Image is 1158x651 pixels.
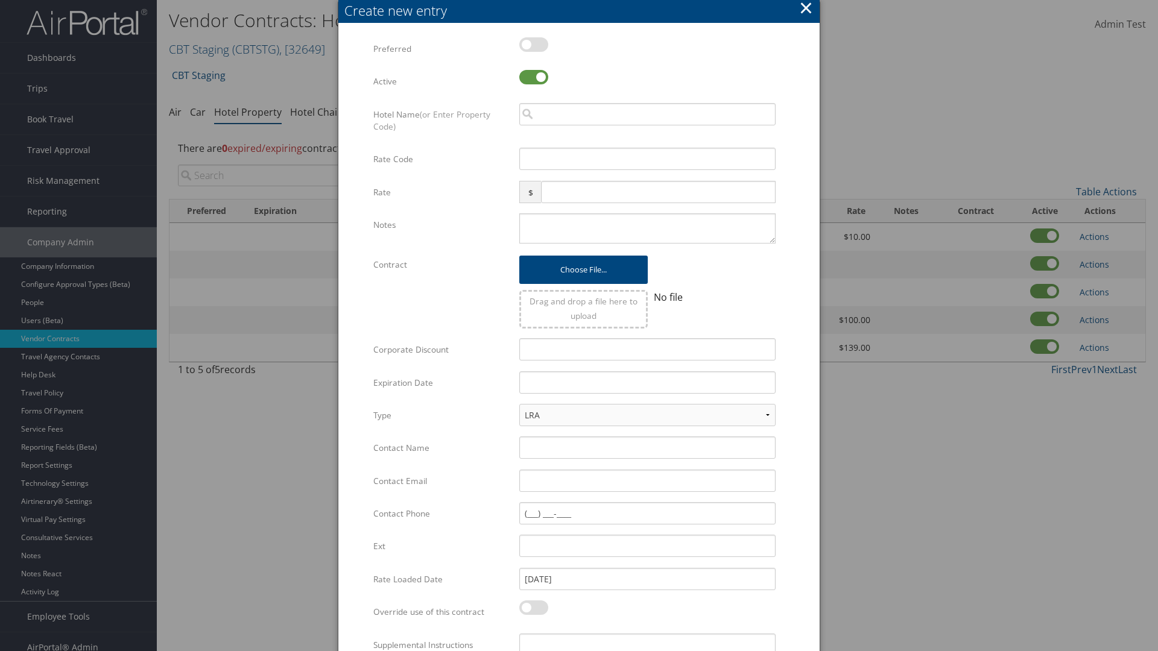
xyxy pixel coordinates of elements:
input: (___) ___-____ [519,502,776,524]
label: Override use of this contract [373,600,510,623]
label: Rate Code [373,148,510,171]
label: Notes [373,213,510,236]
label: Rate [373,181,510,204]
label: Contact Email [373,470,510,492]
label: Contact Phone [373,502,510,525]
label: Expiration Date [373,371,510,394]
span: No file [654,291,683,304]
label: Hotel Name [373,103,510,139]
div: Create new entry [344,1,820,20]
label: Active [373,70,510,93]
span: Drag and drop a file here to upload [530,295,638,321]
label: Corporate Discount [373,338,510,361]
span: (or Enter Property Code) [373,108,490,132]
label: Rate Loaded Date [373,568,510,591]
label: Preferred [373,37,510,60]
label: Contact Name [373,436,510,459]
span: $ [519,181,540,203]
label: Type [373,404,510,427]
label: Contract [373,253,510,276]
label: Ext [373,535,510,558]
